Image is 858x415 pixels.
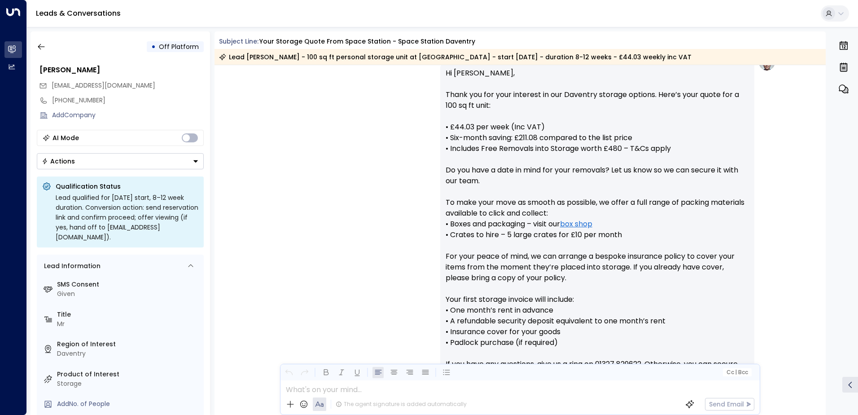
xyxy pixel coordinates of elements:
p: Qualification Status [56,182,198,191]
button: Actions [37,153,204,169]
span: Off Platform [159,42,199,51]
span: Cc Bcc [726,369,748,375]
div: AddCompany [52,110,204,120]
div: Storage [57,379,200,389]
label: Region of Interest [57,340,200,349]
div: The agent signature is added automatically [336,400,467,408]
span: boboakley60@aol.co.uk [52,81,155,90]
a: box shop [560,219,592,230]
span: | [735,369,737,375]
div: Lead qualified for [DATE] start, 8–12 week duration. Conversion action: send reservation link and... [56,193,198,242]
label: Product of Interest [57,370,200,379]
div: Given [57,289,200,299]
a: Leads & Conversations [36,8,121,18]
p: Hi [PERSON_NAME], Thank you for your interest in our Daventry storage options. Here’s your quote ... [446,68,749,413]
div: Lead Information [41,261,101,271]
button: Redo [299,367,310,378]
div: Your storage quote from Space Station - Space Station Daventry [259,37,475,46]
div: [PHONE_NUMBER] [52,96,204,105]
div: Daventry [57,349,200,358]
div: Button group with a nested menu [37,153,204,169]
div: Mr [57,319,200,329]
span: [EMAIL_ADDRESS][DOMAIN_NAME] [52,81,155,90]
label: Title [57,310,200,319]
label: SMS Consent [57,280,200,289]
div: AI Mode [53,133,79,142]
span: Subject Line: [219,37,258,46]
div: AddNo. of People [57,399,200,409]
button: Undo [283,367,294,378]
div: [PERSON_NAME] [39,65,204,75]
button: Cc|Bcc [722,368,751,377]
div: • [151,39,156,55]
div: Lead [PERSON_NAME] - 100 sq ft personal storage unit at [GEOGRAPHIC_DATA] - start [DATE] - durati... [219,53,692,62]
div: Actions [42,157,75,165]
